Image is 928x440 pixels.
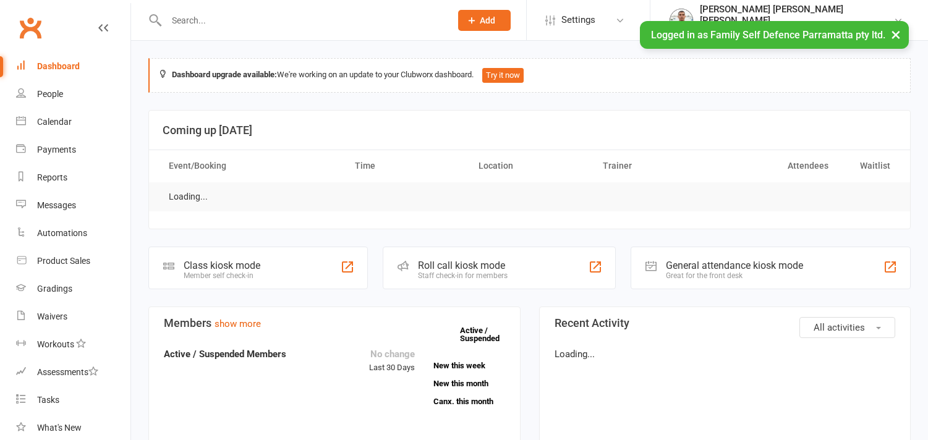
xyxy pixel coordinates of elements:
[37,200,76,210] div: Messages
[163,124,896,137] h3: Coming up [DATE]
[482,68,524,83] button: Try it now
[418,271,508,280] div: Staff check-in for members
[37,395,59,405] div: Tasks
[555,317,896,329] h3: Recent Activity
[814,322,865,333] span: All activities
[16,358,130,386] a: Assessments
[16,386,130,414] a: Tasks
[16,247,130,275] a: Product Sales
[37,61,80,71] div: Dashboard
[555,347,896,362] p: Loading...
[344,150,468,182] th: Time
[561,6,595,34] span: Settings
[16,275,130,303] a: Gradings
[666,271,803,280] div: Great for the front desk
[16,136,130,164] a: Payments
[16,53,130,80] a: Dashboard
[184,271,260,280] div: Member self check-in
[369,347,415,362] div: No change
[369,347,415,374] div: Last 30 Days
[164,317,505,329] h3: Members
[16,164,130,192] a: Reports
[480,15,495,25] span: Add
[666,260,803,271] div: General attendance kiosk mode
[16,80,130,108] a: People
[458,10,511,31] button: Add
[16,108,130,136] a: Calendar
[37,339,74,349] div: Workouts
[651,29,885,41] span: Logged in as Family Self Defence Parramatta pty ltd.
[37,256,90,266] div: Product Sales
[715,150,840,182] th: Attendees
[467,150,592,182] th: Location
[16,192,130,219] a: Messages
[37,311,67,321] div: Waivers
[433,379,504,387] a: New this month
[37,172,67,182] div: Reports
[15,12,46,43] a: Clubworx
[37,228,87,238] div: Automations
[16,219,130,247] a: Automations
[37,423,82,433] div: What's New
[433,397,504,405] a: Canx. this month
[460,317,514,352] a: Active / Suspended
[16,303,130,331] a: Waivers
[418,260,508,271] div: Roll call kiosk mode
[16,331,130,358] a: Workouts
[592,150,716,182] th: Trainer
[885,21,907,48] button: ×
[184,260,260,271] div: Class kiosk mode
[37,145,76,154] div: Payments
[37,89,63,99] div: People
[37,284,72,294] div: Gradings
[700,4,893,26] div: [PERSON_NAME] [PERSON_NAME] [PERSON_NAME]
[158,150,344,182] th: Event/Booking
[158,182,219,211] td: Loading...
[215,318,261,329] a: show more
[840,150,901,182] th: Waitlist
[37,367,98,377] div: Assessments
[37,117,72,127] div: Calendar
[164,349,286,360] strong: Active / Suspended Members
[172,70,277,79] strong: Dashboard upgrade available:
[163,12,442,29] input: Search...
[148,58,911,93] div: We're working on an update to your Clubworx dashboard.
[799,317,895,338] button: All activities
[669,8,694,33] img: thumb_image1668055740.png
[433,362,504,370] a: New this week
